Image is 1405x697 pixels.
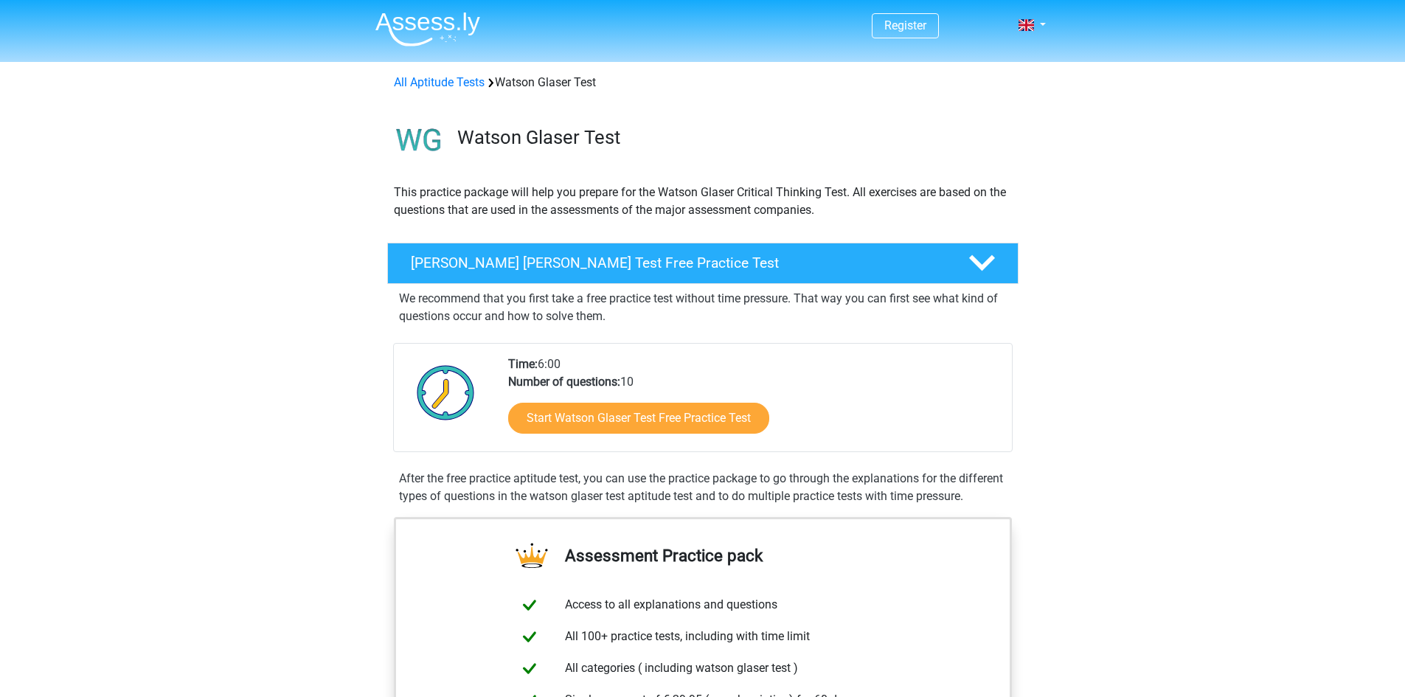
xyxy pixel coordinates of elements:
p: This practice package will help you prepare for the Watson Glaser Critical Thinking Test. All exe... [394,184,1012,219]
img: Clock [409,356,483,429]
a: [PERSON_NAME] [PERSON_NAME] Test Free Practice Test [381,243,1024,284]
p: We recommend that you first take a free practice test without time pressure. That way you can fir... [399,290,1007,325]
h4: [PERSON_NAME] [PERSON_NAME] Test Free Practice Test [411,254,945,271]
a: All Aptitude Tests [394,75,485,89]
a: Start Watson Glaser Test Free Practice Test [508,403,769,434]
img: Assessly [375,12,480,46]
b: Time: [508,357,538,371]
b: Number of questions: [508,375,620,389]
div: After the free practice aptitude test, you can use the practice package to go through the explana... [393,470,1013,505]
a: Register [884,18,926,32]
h3: Watson Glaser Test [457,126,1007,149]
img: watson glaser test [388,109,451,172]
div: Watson Glaser Test [388,74,1018,91]
div: 6:00 10 [497,356,1011,451]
